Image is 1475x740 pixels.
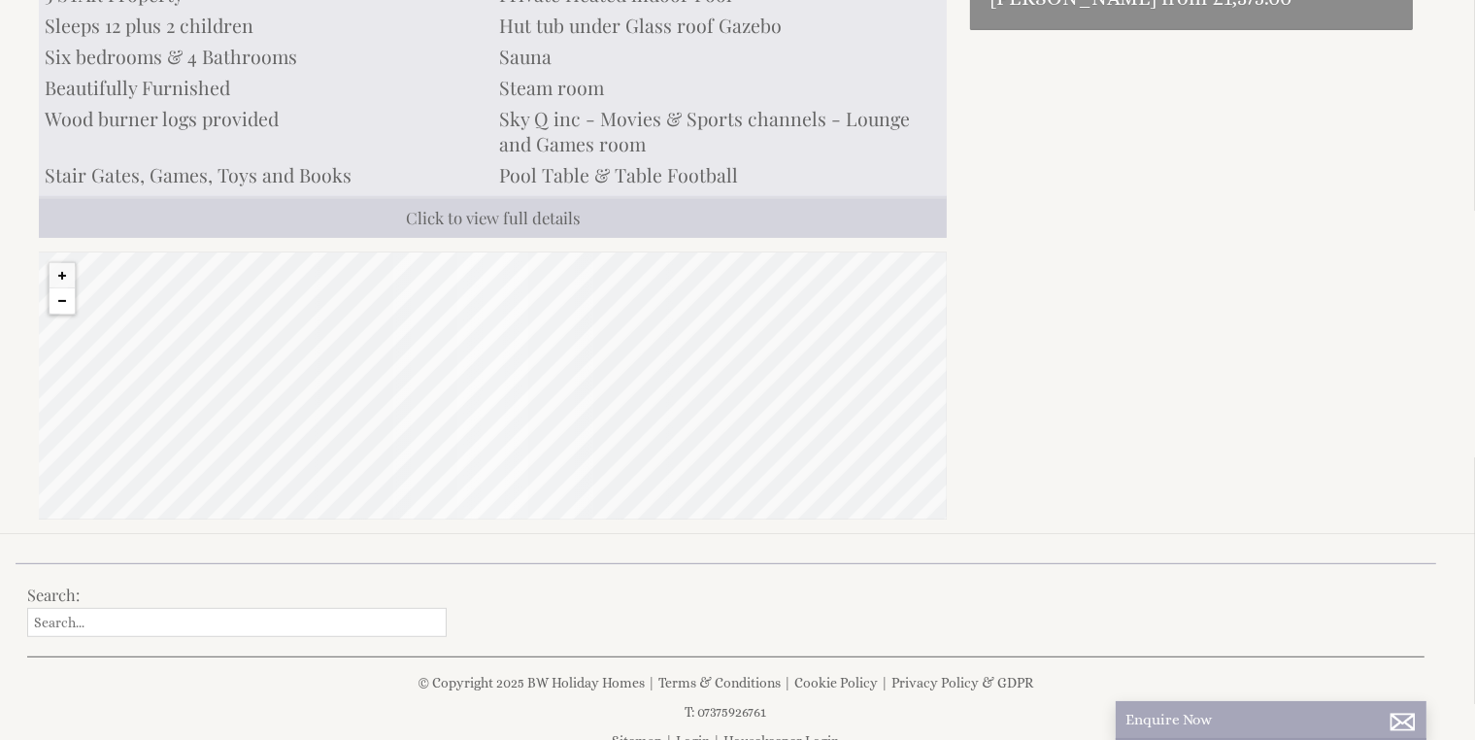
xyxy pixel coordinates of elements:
[419,675,646,690] a: © Copyright 2025 BW Holiday Homes
[50,263,75,288] button: Zoom in
[686,704,767,720] a: T: 07375926761
[39,103,493,134] li: Wood burner logs provided
[1125,711,1417,728] p: Enquire Now
[493,41,948,72] li: Sauna
[493,159,948,190] li: Pool Table & Table Football
[493,72,948,103] li: Steam room
[39,159,493,190] li: Stair Gates, Games, Toys and Books
[27,584,447,605] h3: Search:
[892,675,1034,690] a: Privacy Policy & GDPR
[785,675,792,690] span: |
[39,252,947,520] canvas: Map
[659,675,782,690] a: Terms & Conditions
[493,10,948,41] li: Hut tub under Glass roof Gazebo
[882,675,889,690] span: |
[649,675,656,690] span: |
[27,608,447,637] input: Search...
[50,288,75,314] button: Zoom out
[39,196,947,238] a: Click to view full details
[39,41,493,72] li: Six bedrooms & 4 Bathrooms
[39,72,493,103] li: Beautifully Furnished
[493,103,948,159] li: Sky Q inc - Movies & Sports channels - Lounge and Games room
[39,10,493,41] li: Sleeps 12 plus 2 children
[795,675,879,690] a: Cookie Policy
